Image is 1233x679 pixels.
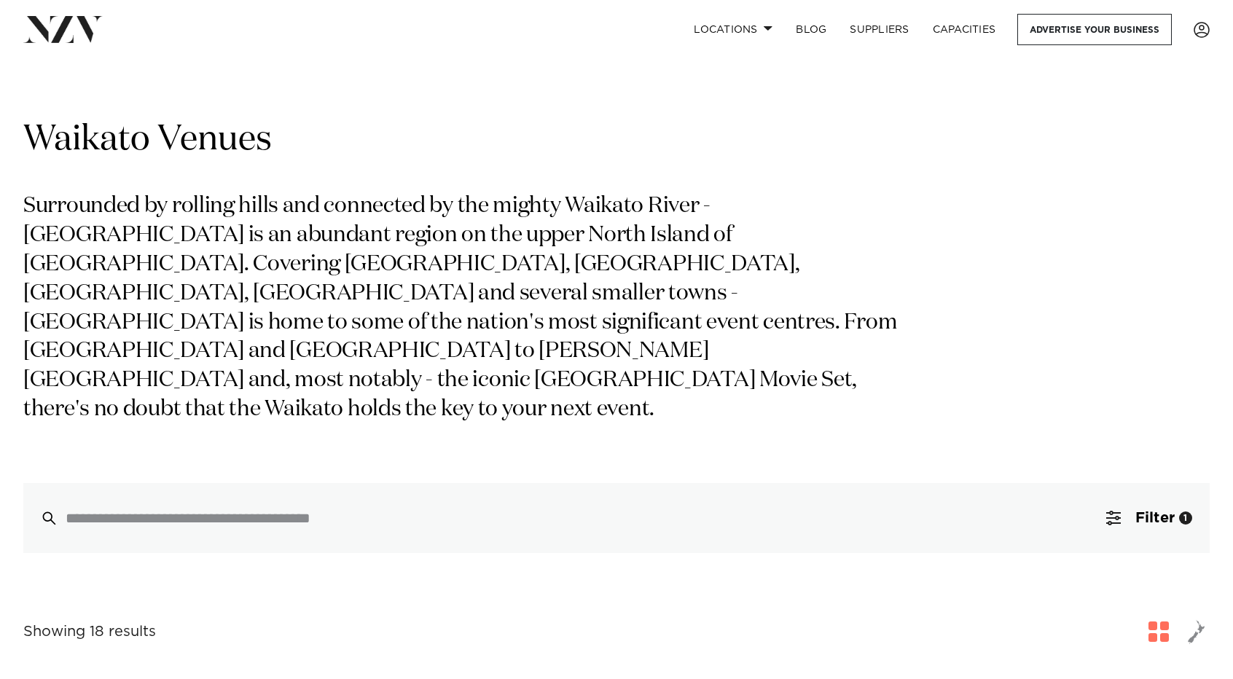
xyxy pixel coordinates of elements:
[23,621,156,643] div: Showing 18 results
[682,14,784,45] a: Locations
[784,14,838,45] a: BLOG
[1179,511,1192,525] div: 1
[23,117,1210,163] h1: Waikato Venues
[838,14,920,45] a: SUPPLIERS
[1017,14,1172,45] a: Advertise your business
[921,14,1008,45] a: Capacities
[1089,483,1210,553] button: Filter1
[23,192,924,425] p: Surrounded by rolling hills and connected by the mighty Waikato River - [GEOGRAPHIC_DATA] is an a...
[23,16,103,42] img: nzv-logo.png
[1135,511,1175,525] span: Filter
